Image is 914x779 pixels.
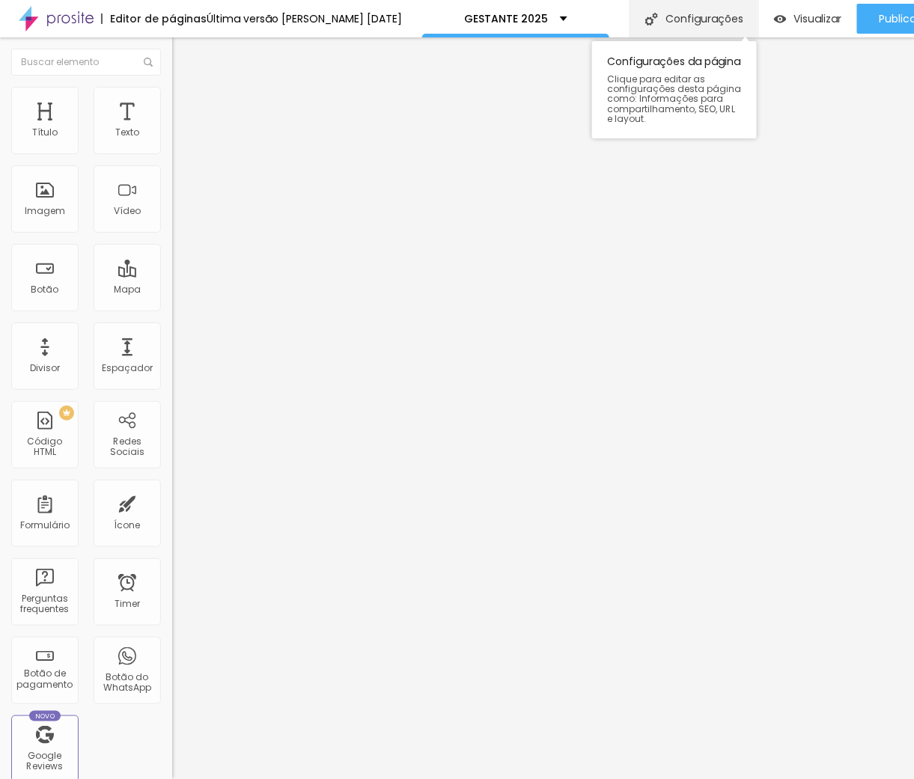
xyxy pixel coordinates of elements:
p: GESTANTE 2025 [465,13,549,24]
button: Visualizar [759,4,857,34]
div: Código HTML [15,436,74,458]
input: Buscar elemento [11,49,161,76]
div: Redes Sociais [97,436,156,458]
div: Texto [115,127,139,138]
div: Timer [115,599,140,609]
div: Google Reviews [15,751,74,772]
div: Editor de páginas [101,13,207,24]
div: Vídeo [114,206,141,216]
div: Formulário [20,520,70,531]
div: Imagem [25,206,65,216]
div: Ícone [115,520,141,531]
div: Botão do WhatsApp [97,672,156,694]
div: Botão de pagamento [15,668,74,690]
img: Icone [645,13,658,25]
img: Icone [144,58,153,67]
span: Clique para editar as configurações desta página como: Informações para compartilhamento, SEO, UR... [607,74,742,123]
img: view-1.svg [774,13,787,25]
div: Novo [29,711,61,721]
div: Título [32,127,58,138]
div: Perguntas frequentes [15,593,74,615]
span: Visualizar [794,13,842,25]
div: Mapa [114,284,141,295]
div: Última versão [PERSON_NAME] [DATE] [207,13,402,24]
div: Botão [31,284,59,295]
div: Configurações da página [592,41,757,138]
div: Espaçador [102,363,153,373]
div: Divisor [30,363,60,373]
